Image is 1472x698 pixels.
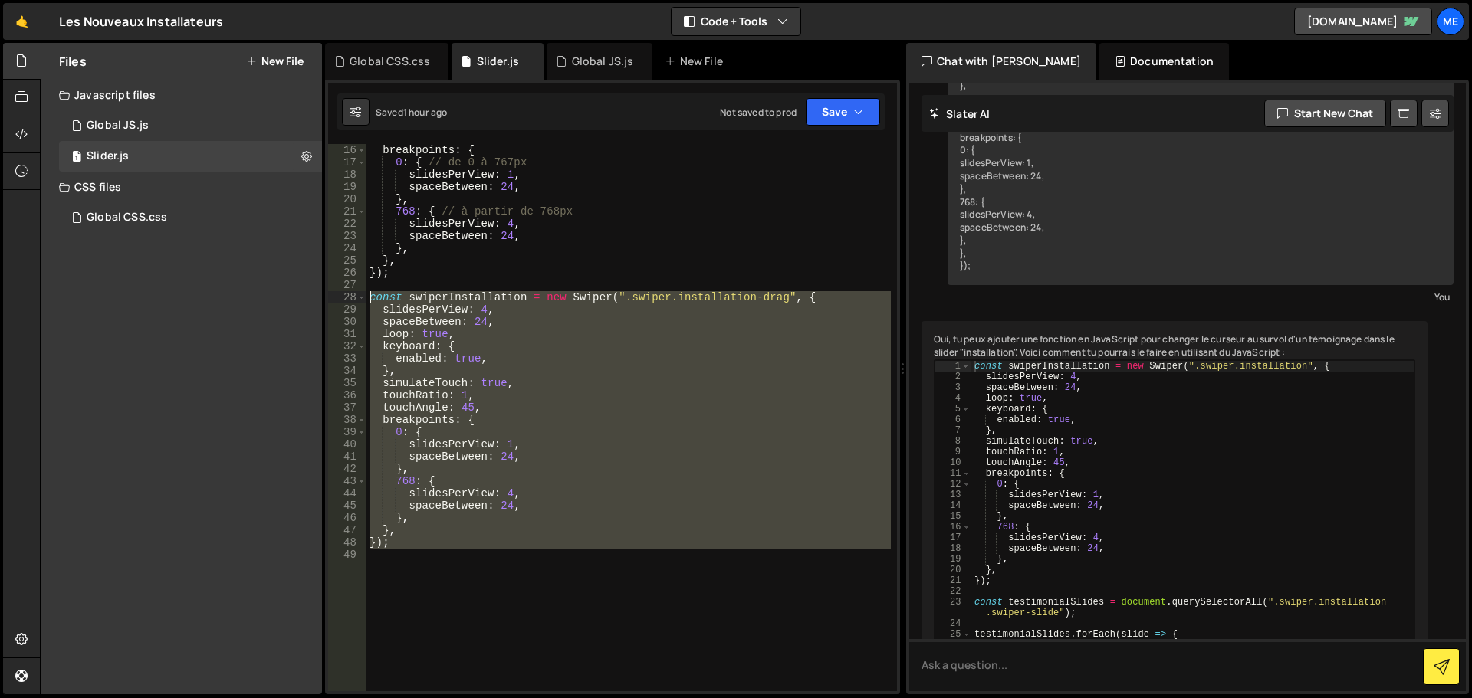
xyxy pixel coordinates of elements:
[935,393,971,404] div: 4
[328,536,366,549] div: 48
[1437,8,1464,35] a: Me
[246,55,304,67] button: New File
[59,53,87,70] h2: Files
[951,289,1450,305] div: You
[935,618,971,629] div: 24
[41,80,322,110] div: Javascript files
[328,426,366,438] div: 39
[935,404,971,415] div: 5
[477,54,519,69] div: Slider.js
[328,230,366,242] div: 23
[328,401,366,414] div: 37
[59,202,322,233] div: 17208/47601.css
[328,549,366,561] div: 49
[935,629,971,640] div: 25
[929,107,991,121] h2: Slater AI
[328,463,366,475] div: 42
[328,169,366,181] div: 18
[59,12,223,31] div: Les Nouveaux Installateurs
[87,211,167,224] div: Global CSS.css
[935,533,971,543] div: 17
[403,106,448,119] div: 1 hour ago
[572,54,634,69] div: Global JS.js
[906,43,1096,80] div: Chat with [PERSON_NAME]
[328,193,366,205] div: 20
[328,218,366,230] div: 22
[328,451,366,463] div: 41
[935,500,971,511] div: 14
[328,279,366,291] div: 27
[328,500,366,512] div: 45
[87,119,149,133] div: Global JS.js
[672,8,800,35] button: Code + Tools
[328,414,366,426] div: 38
[328,254,366,267] div: 25
[935,554,971,565] div: 19
[328,156,366,169] div: 17
[41,172,322,202] div: CSS files
[59,141,322,172] div: 17208/47596.js
[1264,100,1386,127] button: Start new chat
[665,54,729,69] div: New File
[935,597,971,618] div: 23
[1294,8,1432,35] a: [DOMAIN_NAME]
[328,365,366,377] div: 34
[935,415,971,425] div: 6
[935,468,971,479] div: 11
[328,144,366,156] div: 16
[720,106,797,119] div: Not saved to prod
[935,361,971,372] div: 1
[935,425,971,436] div: 7
[328,267,366,279] div: 26
[935,543,971,554] div: 18
[806,98,880,126] button: Save
[935,575,971,586] div: 21
[328,181,366,193] div: 19
[935,447,971,457] div: 9
[935,522,971,533] div: 16
[328,487,366,500] div: 44
[935,479,971,490] div: 12
[935,382,971,393] div: 3
[328,303,366,316] div: 29
[328,352,366,365] div: 33
[59,110,322,141] div: 17208/47595.js
[3,3,41,40] a: 🤙
[328,475,366,487] div: 43
[1099,43,1229,80] div: Documentation
[376,106,447,119] div: Saved
[72,152,81,164] span: 1
[935,586,971,597] div: 22
[328,340,366,352] div: 32
[935,565,971,575] div: 20
[328,524,366,536] div: 47
[935,372,971,382] div: 2
[328,438,366,451] div: 40
[328,377,366,389] div: 35
[935,490,971,500] div: 13
[350,54,430,69] div: Global CSS.css
[328,242,366,254] div: 24
[328,291,366,303] div: 28
[87,149,129,163] div: Slider.js
[935,457,971,468] div: 10
[935,511,971,522] div: 15
[328,512,366,524] div: 46
[328,316,366,328] div: 30
[935,436,971,447] div: 8
[328,389,366,401] div: 36
[328,328,366,340] div: 31
[328,205,366,218] div: 21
